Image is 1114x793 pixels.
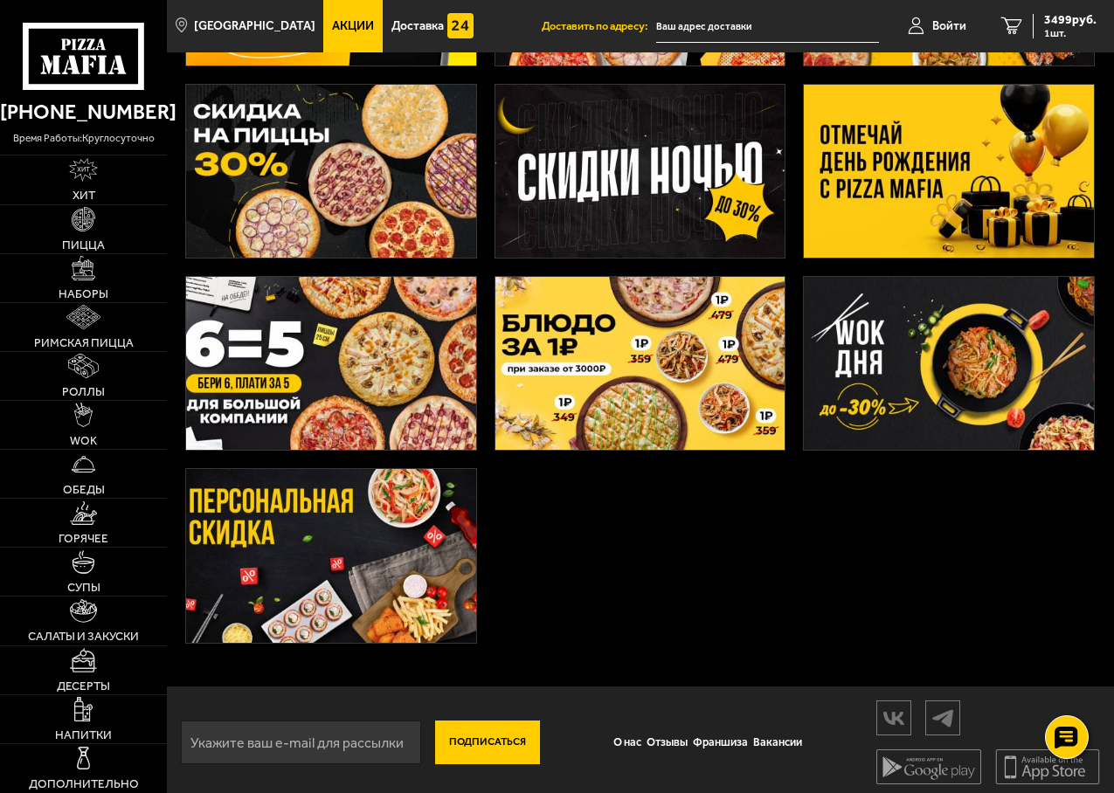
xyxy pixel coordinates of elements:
[332,20,374,32] span: Акции
[70,435,97,447] span: WOK
[62,386,105,398] span: Роллы
[62,239,105,252] span: Пицца
[59,288,108,300] span: Наборы
[29,778,139,790] span: Дополнительно
[877,703,910,734] img: vk
[59,533,108,545] span: Горячее
[690,725,751,760] a: Франшиза
[1044,14,1097,26] span: 3499 руб.
[194,20,315,32] span: [GEOGRAPHIC_DATA]
[644,725,690,760] a: Отзывы
[656,10,879,43] input: Ваш адрес доставки
[67,582,100,594] span: Супы
[63,484,105,496] span: Обеды
[73,190,95,202] span: Хит
[1044,28,1097,38] span: 1 шт.
[181,721,421,764] input: Укажите ваш e-mail для рассылки
[391,20,444,32] span: Доставка
[611,725,644,760] a: О нас
[926,703,959,734] img: tg
[28,631,139,643] span: Салаты и закуски
[751,725,805,760] a: Вакансии
[57,680,110,693] span: Десерты
[435,721,540,764] button: Подписаться
[447,13,474,39] img: 15daf4d41897b9f0e9f617042186c801.svg
[542,21,656,32] span: Доставить по адресу:
[55,729,112,741] span: Напитки
[34,337,134,349] span: Римская пицца
[932,20,966,32] span: Войти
